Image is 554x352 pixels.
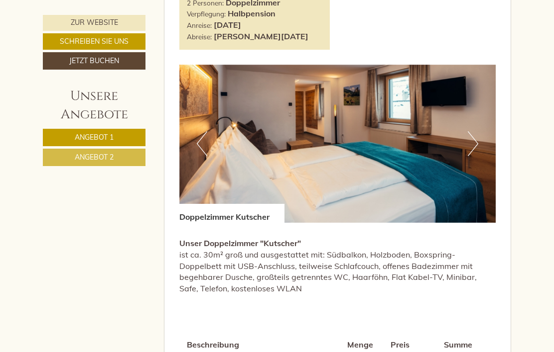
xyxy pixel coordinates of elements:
button: Next [468,131,478,156]
a: Schreiben Sie uns [43,33,145,50]
img: image [179,65,496,223]
small: Verpflegung: [187,9,226,18]
div: Unsere Angebote [43,87,145,124]
small: Anreise: [187,21,212,29]
a: Zur Website [43,15,145,31]
small: Abreise: [187,32,212,41]
b: [PERSON_NAME][DATE] [214,31,308,41]
span: Angebot 2 [75,153,114,162]
b: Halbpension [228,8,276,18]
div: Doppelzimmer Kutscher [179,204,284,223]
span: Angebot 1 [75,133,114,142]
b: [DATE] [214,20,241,30]
p: ist ca. 30m² groß und ausgestattet mit: Südbalkon, Holzboden, Boxspring-Doppelbett mit USB-Anschl... [179,238,496,294]
a: Jetzt buchen [43,52,145,70]
strong: Unser Doppelzimmer "Kutscher" [179,238,301,248]
button: Previous [197,131,207,156]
